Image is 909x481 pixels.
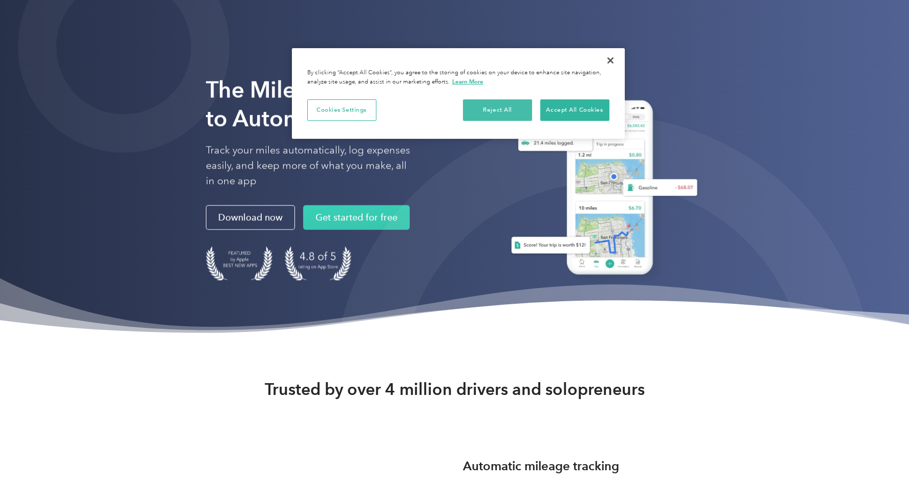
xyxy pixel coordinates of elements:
[463,457,619,475] h3: Automatic mileage tracking
[206,143,411,189] p: Track your miles automatically, log expenses easily, and keep more of what you make, all in one app
[307,69,609,87] div: By clicking “Accept All Cookies”, you agree to the storing of cookies on your device to enhance s...
[292,48,625,139] div: Cookie banner
[303,205,410,230] a: Get started for free
[285,246,351,281] img: 4.9 out of 5 stars on the app store
[452,78,483,85] a: More information about your privacy, opens in a new tab
[206,246,272,281] img: Badge for Featured by Apple Best New Apps
[540,99,609,121] button: Accept All Cookies
[463,99,532,121] button: Reject All
[206,205,295,230] a: Download now
[292,48,625,139] div: Privacy
[206,76,477,132] strong: The Mileage Tracking App to Automate Your Logs
[307,99,376,121] button: Cookies Settings
[265,379,645,400] strong: Trusted by over 4 million drivers and solopreneurs
[599,49,622,72] button: Close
